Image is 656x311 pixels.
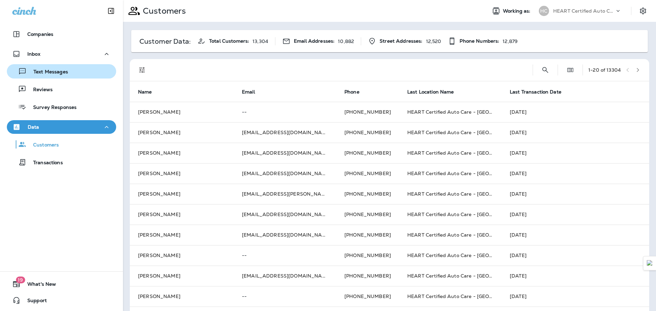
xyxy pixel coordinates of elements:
[647,260,653,266] img: Detect Auto
[7,64,116,79] button: Text Messages
[234,122,336,143] td: [EMAIL_ADDRESS][DOMAIN_NAME]
[242,109,328,115] p: --
[7,27,116,41] button: Companies
[510,89,561,95] span: Last Transaction Date
[7,82,116,96] button: Reviews
[294,38,334,44] span: Email Addresses:
[407,211,530,217] span: HEART Certified Auto Care - [GEOGRAPHIC_DATA]
[336,143,399,163] td: [PHONE_NUMBER]
[16,277,25,283] span: 19
[336,225,399,245] td: [PHONE_NUMBER]
[502,266,649,286] td: [DATE]
[407,273,530,279] span: HEART Certified Auto Care - [GEOGRAPHIC_DATA]
[130,204,234,225] td: [PERSON_NAME]
[503,8,532,14] span: Working as:
[336,286,399,307] td: [PHONE_NUMBER]
[553,8,615,14] p: HEART Certified Auto Care
[502,102,649,122] td: [DATE]
[130,266,234,286] td: [PERSON_NAME]
[7,100,116,114] button: Survey Responses
[101,4,121,18] button: Collapse Sidebar
[426,39,441,44] p: 12,520
[380,38,422,44] span: Street Addresses:
[407,109,530,115] span: HEART Certified Auto Care - [GEOGRAPHIC_DATA]
[563,63,577,77] button: Edit Fields
[407,191,530,197] span: HEART Certified Auto Care - [GEOGRAPHIC_DATA]
[20,298,47,306] span: Support
[27,69,68,75] p: Text Messages
[336,245,399,266] td: [PHONE_NUMBER]
[7,120,116,134] button: Data
[344,89,359,95] span: Phone
[588,67,621,73] div: 1 - 20 of 13304
[130,122,234,143] td: [PERSON_NAME]
[138,89,152,95] span: Name
[539,6,549,16] div: HC
[242,89,255,95] span: Email
[139,39,191,44] p: Customer Data:
[130,286,234,307] td: [PERSON_NAME]
[407,129,530,136] span: HEART Certified Auto Care - [GEOGRAPHIC_DATA]
[407,252,530,258] span: HEART Certified Auto Care - [GEOGRAPHIC_DATA]
[407,170,530,176] span: HEART Certified Auto Care - [GEOGRAPHIC_DATA]
[336,102,399,122] td: [PHONE_NUMBER]
[407,293,530,299] span: HEART Certified Auto Care - [GEOGRAPHIC_DATA]
[130,184,234,204] td: [PERSON_NAME]
[407,150,530,156] span: HEART Certified Auto Care - [GEOGRAPHIC_DATA]
[27,31,53,37] p: Companies
[336,184,399,204] td: [PHONE_NUMBER]
[502,143,649,163] td: [DATE]
[502,184,649,204] td: [DATE]
[503,39,518,44] p: 12,879
[28,124,39,130] p: Data
[407,232,530,238] span: HEART Certified Auto Care - [GEOGRAPHIC_DATA]
[234,266,336,286] td: [EMAIL_ADDRESS][DOMAIN_NAME]
[7,294,116,307] button: Support
[344,89,368,95] span: Phone
[502,204,649,225] td: [DATE]
[26,104,77,111] p: Survey Responses
[234,143,336,163] td: [EMAIL_ADDRESS][DOMAIN_NAME]
[140,6,186,16] p: Customers
[130,143,234,163] td: [PERSON_NAME]
[242,294,328,299] p: --
[130,245,234,266] td: [PERSON_NAME]
[538,63,552,77] button: Search Customers
[502,245,649,266] td: [DATE]
[252,39,268,44] p: 13,304
[20,281,56,289] span: What's New
[7,155,116,169] button: Transactions
[510,89,570,95] span: Last Transaction Date
[209,38,249,44] span: Total Customers:
[336,204,399,225] td: [PHONE_NUMBER]
[502,225,649,245] td: [DATE]
[7,277,116,291] button: 19What's New
[26,87,53,93] p: Reviews
[460,38,499,44] span: Phone Numbers:
[234,163,336,184] td: [EMAIL_ADDRESS][DOMAIN_NAME]
[242,253,328,258] p: --
[336,163,399,184] td: [PHONE_NUMBER]
[130,225,234,245] td: [PERSON_NAME]
[234,204,336,225] td: [EMAIL_ADDRESS][DOMAIN_NAME]
[130,102,234,122] td: [PERSON_NAME]
[637,5,649,17] button: Settings
[338,39,354,44] p: 10,882
[336,266,399,286] td: [PHONE_NUMBER]
[130,163,234,184] td: [PERSON_NAME]
[7,47,116,61] button: Inbox
[135,63,149,77] button: Filters
[234,225,336,245] td: [EMAIL_ADDRESS][DOMAIN_NAME]
[502,163,649,184] td: [DATE]
[242,89,264,95] span: Email
[502,122,649,143] td: [DATE]
[336,122,399,143] td: [PHONE_NUMBER]
[26,142,59,149] p: Customers
[27,51,40,57] p: Inbox
[138,89,161,95] span: Name
[7,137,116,152] button: Customers
[407,89,454,95] span: Last Location Name
[26,160,63,166] p: Transactions
[407,89,463,95] span: Last Location Name
[234,184,336,204] td: [EMAIL_ADDRESS][PERSON_NAME][DOMAIN_NAME]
